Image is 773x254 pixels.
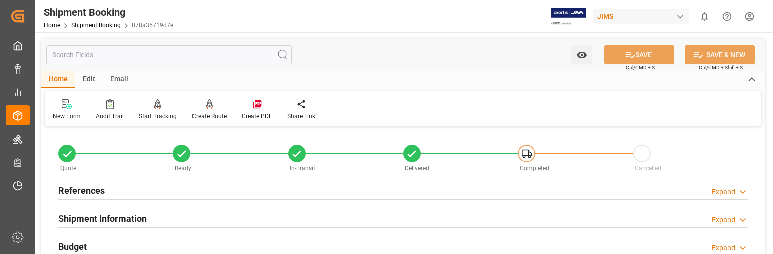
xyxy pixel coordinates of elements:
[405,165,429,172] span: Delivered
[44,5,173,20] div: Shipment Booking
[716,5,738,28] button: Help Center
[41,71,75,88] div: Home
[693,5,716,28] button: show 0 new notifications
[58,184,105,197] h2: References
[699,64,743,71] span: Ctrl/CMD + Shift + S
[290,165,315,172] span: In-Transit
[58,212,147,225] h2: Shipment Information
[60,165,76,172] span: Quote
[520,165,549,172] span: Completed
[71,22,121,29] a: Shipment Booking
[192,112,227,121] div: Create Route
[175,165,191,172] span: Ready
[712,187,735,197] div: Expand
[44,22,60,29] a: Home
[287,112,315,121] div: Share Link
[242,112,272,121] div: Create PDF
[46,45,292,64] input: Search Fields
[103,71,136,88] div: Email
[685,45,755,64] button: SAVE & NEW
[96,112,124,121] div: Audit Trail
[712,243,735,253] div: Expand
[551,8,586,25] img: Exertis%20JAM%20-%20Email%20Logo.jpg_1722504956.jpg
[712,215,735,225] div: Expand
[626,64,655,71] span: Ctrl/CMD + S
[75,71,103,88] div: Edit
[139,112,177,121] div: Start Tracking
[593,7,693,26] button: JIMS
[571,45,592,64] button: open menu
[635,165,661,172] span: Cancelled
[593,9,689,24] div: JIMS
[604,45,674,64] button: SAVE
[53,112,81,121] div: New Form
[58,240,87,253] h2: Budget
